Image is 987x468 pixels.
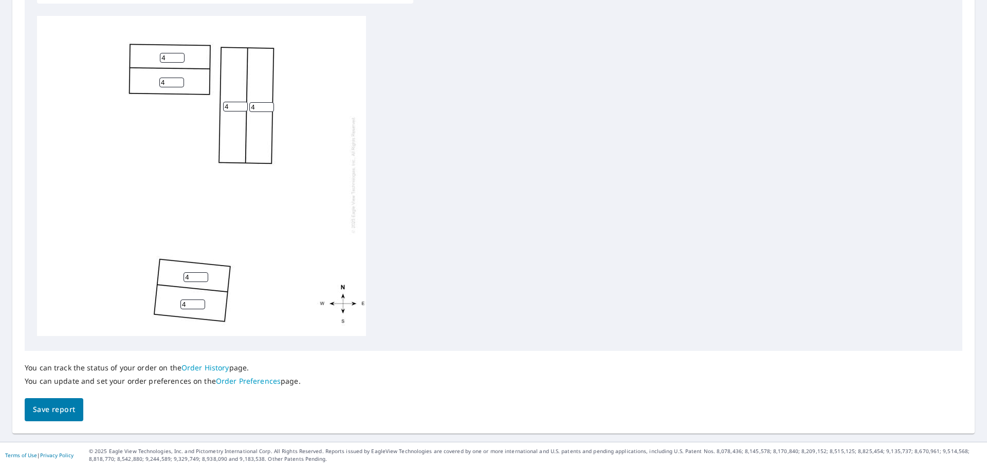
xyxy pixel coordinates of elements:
a: Privacy Policy [40,452,74,459]
a: Order Preferences [216,376,281,386]
p: You can track the status of your order on the page. [25,363,301,372]
a: Terms of Use [5,452,37,459]
a: Order History [181,363,229,372]
p: You can update and set your order preferences on the page. [25,377,301,386]
button: Save report [25,398,83,421]
p: © 2025 Eagle View Technologies, Inc. and Pictometry International Corp. All Rights Reserved. Repo... [89,447,982,463]
p: | [5,452,74,458]
span: Save report [33,403,75,416]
